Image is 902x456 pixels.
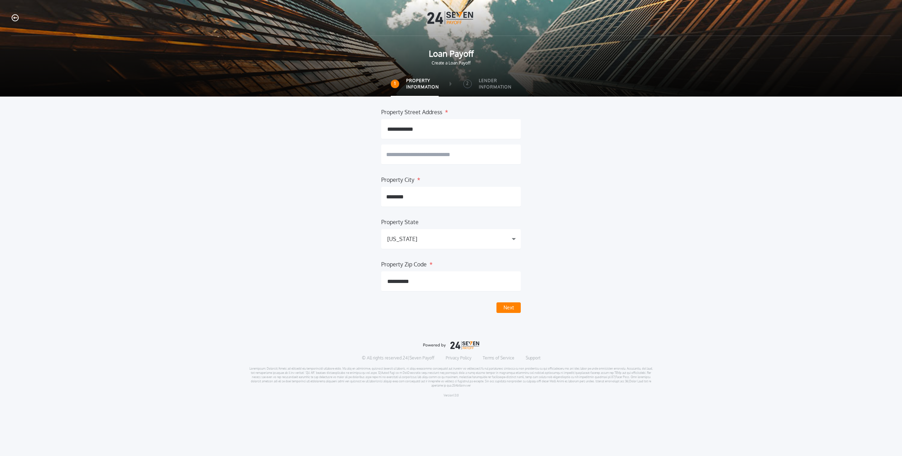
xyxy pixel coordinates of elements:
[249,366,653,388] p: Loremipsum: Dolorsit/Ametc ad elitsedd eiu temporincidi utlabore etdo. Ma aliq en adminimve, quis...
[381,175,414,181] label: Property City
[11,47,891,60] span: Loan Payoff
[496,302,521,313] button: Next
[381,108,442,113] label: Property Street Address
[444,393,459,398] p: Version 1.3.0
[381,229,521,249] button: [US_STATE]
[11,60,891,66] span: Create a Loan Payoff
[427,11,475,24] img: Logo
[466,81,469,86] h2: 2
[526,355,540,361] a: Support
[381,218,419,223] label: Property State
[423,341,479,350] img: logo
[483,355,514,361] a: Terms of Service
[387,235,417,243] div: [US_STATE]
[406,78,439,90] label: Property Information
[381,260,427,266] label: Property Zip Code
[394,81,396,86] h2: 1
[446,355,471,361] a: Privacy Policy
[479,78,512,90] label: Lender Information
[362,355,434,361] p: © All rights reserved. 24|Seven Payoff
